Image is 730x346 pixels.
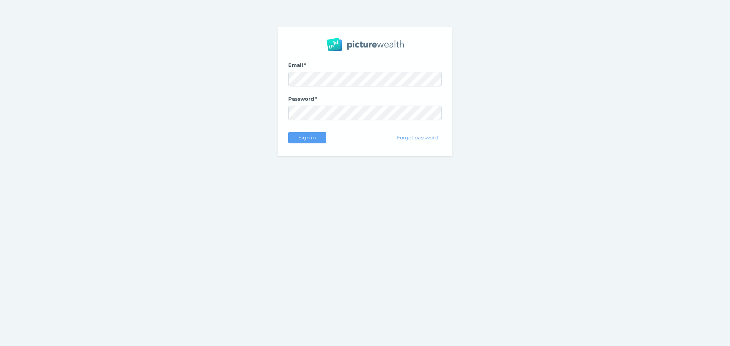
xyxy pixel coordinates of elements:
[288,95,442,105] label: Password
[327,37,404,51] img: PW
[288,62,442,71] label: Email
[394,131,442,143] button: Forgot password
[295,134,319,140] span: Sign in
[288,131,326,143] button: Sign in
[394,134,441,140] span: Forgot password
